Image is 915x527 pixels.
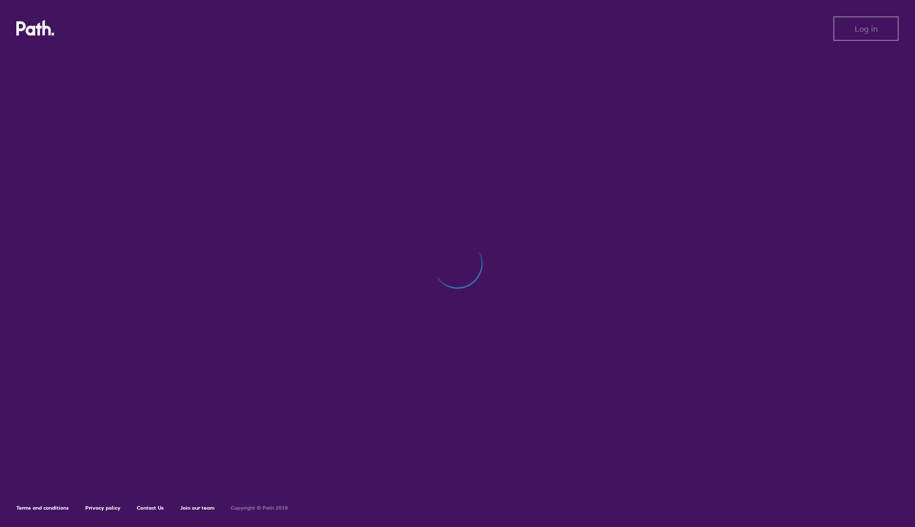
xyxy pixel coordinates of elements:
[85,505,121,511] a: Privacy policy
[231,505,288,511] h6: Copyright © Path 2018
[833,16,899,41] button: Log in
[855,24,878,33] span: Log in
[137,505,164,511] a: Contact Us
[180,505,214,511] a: Join our team
[16,505,69,511] a: Terms and conditions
